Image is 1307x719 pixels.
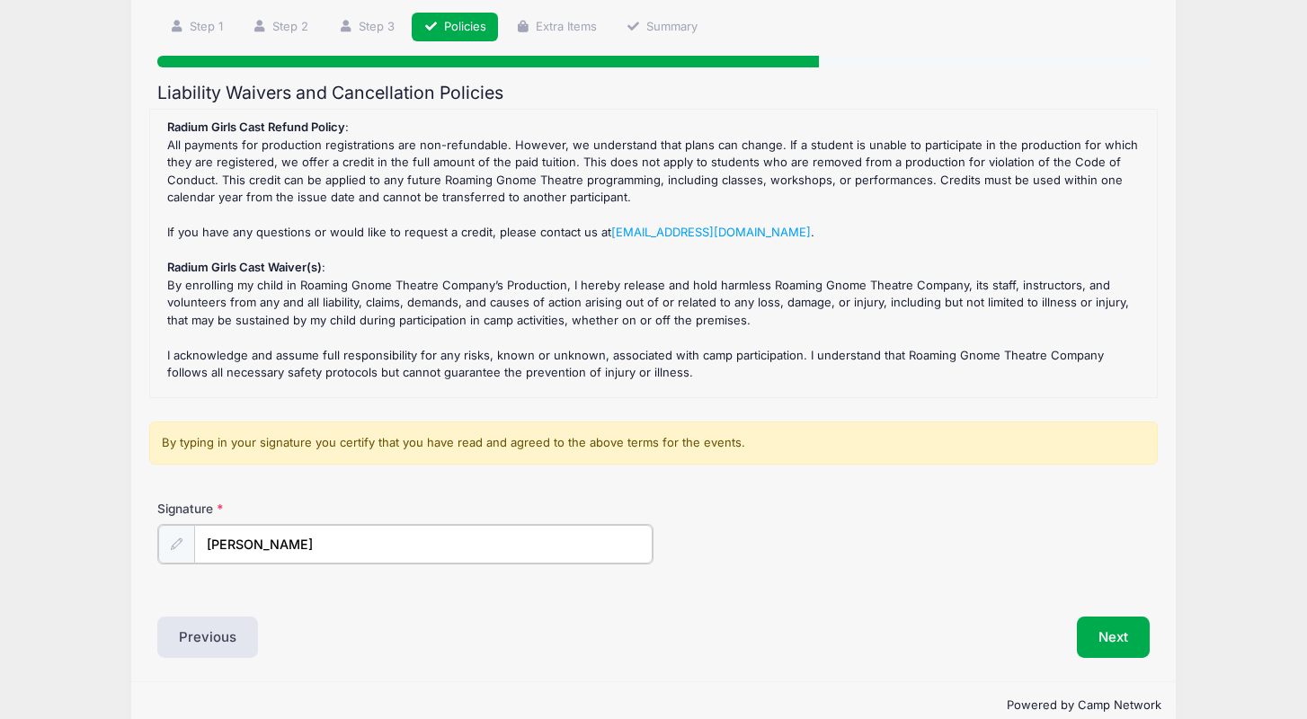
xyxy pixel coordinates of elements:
[611,225,811,239] a: [EMAIL_ADDRESS][DOMAIN_NAME]
[157,500,405,518] label: Signature
[146,697,1160,715] p: Powered by Camp Network
[157,617,258,658] button: Previous
[157,83,1149,103] h2: Liability Waivers and Cancellation Policies
[157,13,235,42] a: Step 1
[412,13,498,42] a: Policies
[326,13,406,42] a: Step 3
[167,260,322,274] strong: Radium Girls Cast Waiver(s)
[167,120,345,134] strong: Radium Girls Cast Refund Policy
[194,525,653,564] input: Enter first and last name
[149,422,1159,465] div: By typing in your signature you certify that you have read and agreed to the above terms for the ...
[615,13,710,42] a: Summary
[159,119,1149,388] div: : All payments for production registrations are non-refundable. However, we understand that plans...
[503,13,609,42] a: Extra Items
[1077,617,1150,658] button: Next
[241,13,321,42] a: Step 2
